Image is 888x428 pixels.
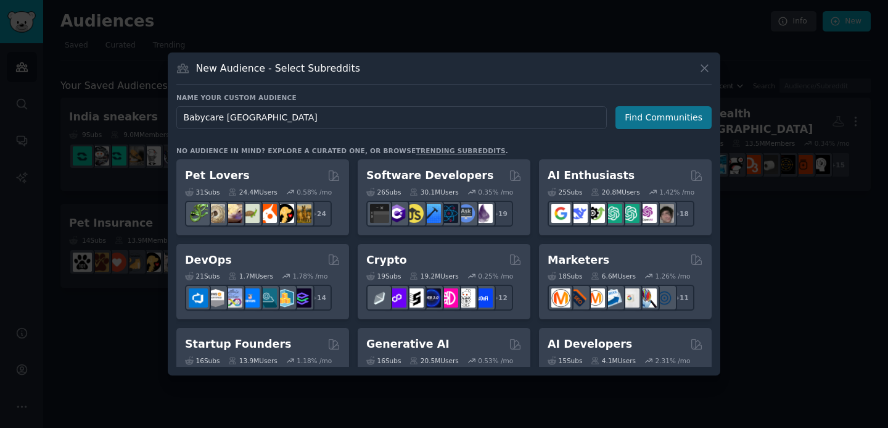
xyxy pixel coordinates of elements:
[293,272,328,280] div: 1.78 % /mo
[366,337,450,352] h2: Generative AI
[569,204,588,223] img: DeepSeek
[591,272,636,280] div: 6.6M Users
[478,272,513,280] div: 0.25 % /mo
[603,288,622,308] img: Emailmarketing
[586,204,605,223] img: AItoolsCatalog
[185,253,232,268] h2: DevOps
[306,201,332,227] div: + 24
[548,337,632,352] h2: AI Developers
[189,288,208,308] img: azuredevops
[185,356,220,365] div: 16 Sub s
[223,204,242,223] img: leopardgeckos
[487,201,513,227] div: + 19
[474,288,493,308] img: defi_
[620,288,639,308] img: googleads
[258,288,277,308] img: platformengineering
[206,204,225,223] img: ballpython
[591,188,639,196] div: 20.8M Users
[548,253,609,268] h2: Marketers
[405,288,424,308] img: ethstaker
[176,146,508,155] div: No audience in mind? Explore a curated one, or browse .
[422,288,441,308] img: web3
[603,204,622,223] img: chatgpt_promptDesign
[668,285,694,311] div: + 11
[655,288,674,308] img: OnlineMarketing
[569,288,588,308] img: bigseo
[548,188,582,196] div: 25 Sub s
[638,288,657,308] img: MarketingResearch
[615,106,712,129] button: Find Communities
[240,288,260,308] img: DevOpsLinks
[228,272,273,280] div: 1.7M Users
[387,204,406,223] img: csharp
[275,204,294,223] img: PetAdvice
[656,356,691,365] div: 2.31 % /mo
[185,188,220,196] div: 31 Sub s
[366,168,493,183] h2: Software Developers
[387,288,406,308] img: 0xPolygon
[185,272,220,280] div: 21 Sub s
[366,188,401,196] div: 26 Sub s
[176,93,712,102] h3: Name your custom audience
[370,288,389,308] img: ethfinance
[548,356,582,365] div: 15 Sub s
[439,288,458,308] img: defiblockchain
[591,356,636,365] div: 4.1M Users
[409,188,458,196] div: 30.1M Users
[487,285,513,311] div: + 12
[656,272,691,280] div: 1.26 % /mo
[185,168,250,183] h2: Pet Lovers
[306,285,332,311] div: + 14
[655,204,674,223] img: ArtificalIntelligence
[228,356,277,365] div: 13.9M Users
[366,253,407,268] h2: Crypto
[548,272,582,280] div: 18 Sub s
[548,168,635,183] h2: AI Enthusiasts
[478,356,513,365] div: 0.53 % /mo
[659,188,694,196] div: 1.42 % /mo
[409,356,458,365] div: 20.5M Users
[551,288,570,308] img: content_marketing
[366,272,401,280] div: 19 Sub s
[439,204,458,223] img: reactnative
[409,272,458,280] div: 19.2M Users
[422,204,441,223] img: iOSProgramming
[370,204,389,223] img: software
[620,204,639,223] img: chatgpt_prompts_
[275,288,294,308] img: aws_cdk
[456,288,475,308] img: CryptoNews
[456,204,475,223] img: AskComputerScience
[176,106,607,129] input: Pick a short name, like "Digital Marketers" or "Movie-Goers"
[185,337,291,352] h2: Startup Founders
[551,204,570,223] img: GoogleGeminiAI
[189,204,208,223] img: herpetology
[668,201,694,227] div: + 18
[297,356,332,365] div: 1.18 % /mo
[366,356,401,365] div: 16 Sub s
[228,188,277,196] div: 24.4M Users
[405,204,424,223] img: learnjavascript
[297,188,332,196] div: 0.58 % /mo
[416,147,505,154] a: trending subreddits
[292,204,311,223] img: dogbreed
[474,204,493,223] img: elixir
[196,62,360,75] h3: New Audience - Select Subreddits
[240,204,260,223] img: turtle
[586,288,605,308] img: AskMarketing
[206,288,225,308] img: AWS_Certified_Experts
[638,204,657,223] img: OpenAIDev
[223,288,242,308] img: Docker_DevOps
[292,288,311,308] img: PlatformEngineers
[478,188,513,196] div: 0.35 % /mo
[258,204,277,223] img: cockatiel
